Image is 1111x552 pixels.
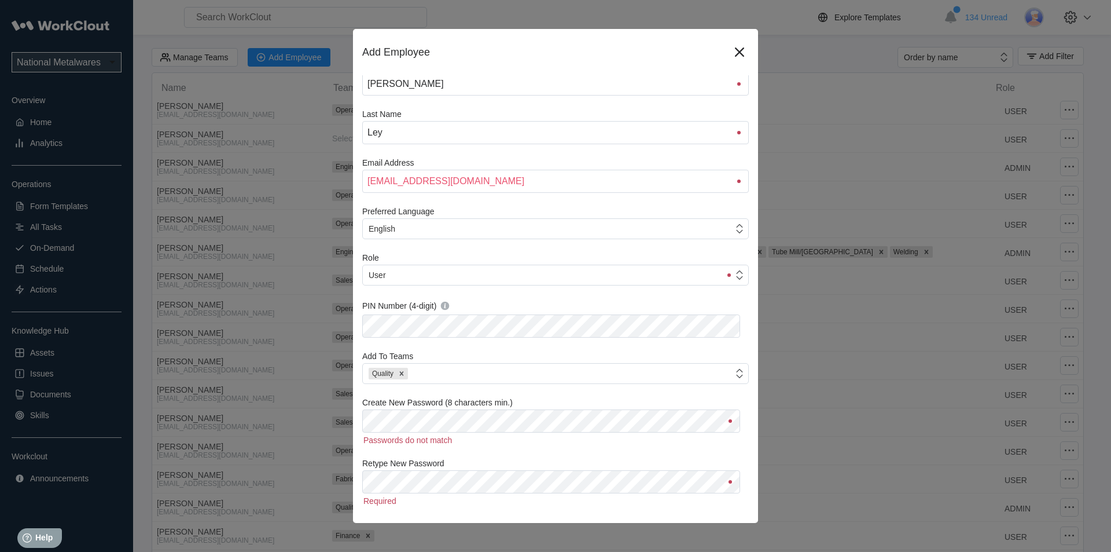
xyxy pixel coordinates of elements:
[369,368,395,379] div: Quality
[369,224,395,233] div: English
[362,433,749,445] div: Passwords do not match
[362,459,749,470] label: Retype New Password
[362,121,749,144] input: Last Name
[362,352,749,363] label: Add To Teams
[362,253,749,265] label: Role
[362,398,749,410] label: Create New Password (8 characters min.)
[369,270,386,280] div: User
[362,493,749,506] div: Required
[362,170,749,193] input: Enter your email
[362,72,749,96] input: First Name
[362,207,749,218] label: Preferred Language
[362,109,749,121] label: Last Name
[362,158,749,170] label: Email Address
[362,299,749,315] label: PIN Number (4-digit)
[362,46,730,59] div: Add Employee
